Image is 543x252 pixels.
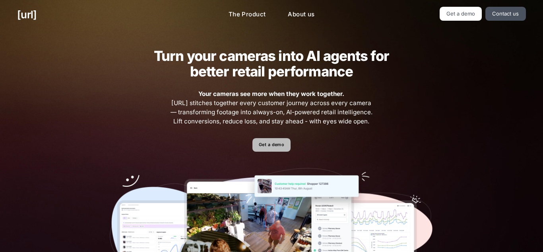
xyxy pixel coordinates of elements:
a: The Product [222,7,272,22]
a: Get a demo [440,7,482,21]
h2: Turn your cameras into AI agents for better retail performance [142,48,401,79]
a: Get a demo [252,138,290,152]
span: [URL] stitches together every customer journey across every camera — transforming footage into al... [169,90,374,126]
a: Contact us [485,7,526,21]
a: About us [281,7,321,22]
strong: Your cameras see more when they work together. [198,90,344,98]
a: [URL] [17,7,37,22]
